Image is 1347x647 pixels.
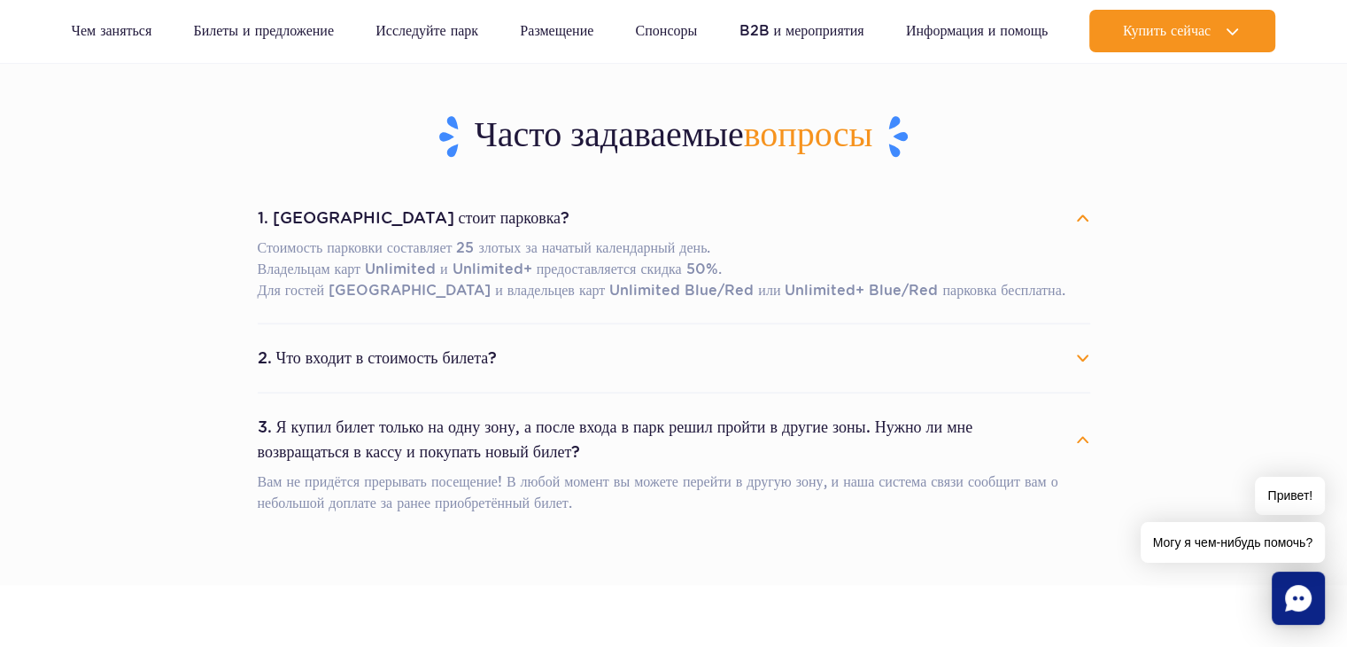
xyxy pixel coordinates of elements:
font: Часто задаваемые [475,113,744,158]
a: Чем заняться [72,10,152,52]
font: 3. Я купил билет только на одну зону, а после входа в парк решил пройти в другие зоны. Нужно ли м... [258,417,973,461]
font: 2. Что входит в стоимость билета? [258,348,498,367]
button: 2. Что входит в стоимость билета? [258,339,1090,378]
font: Размещение [520,22,593,39]
font: Билеты и предложение [193,22,334,39]
button: Купить сейчас [1089,10,1275,52]
a: Исследуйте парк [375,10,478,52]
font: Спонсоры [636,22,698,39]
font: Чем заняться [72,22,152,39]
font: 1. [GEOGRAPHIC_DATA] стоит парковка? [258,208,570,227]
font: Могу я чем-нибудь помочь? [1153,535,1312,550]
font: Для гостей [GEOGRAPHIC_DATA] и владельцев карт Unlimited Blue/Red или Unlimited+ Blue/Red парковк... [258,282,1065,299]
a: Спонсоры [636,10,698,52]
a: Информация и помощь [906,10,1048,52]
a: Размещение [520,10,593,52]
a: B2B и мероприятия [739,10,863,52]
font: Информация и помощь [906,22,1048,39]
div: Чат [1272,572,1325,625]
font: Привет! [1267,488,1312,503]
button: 1. [GEOGRAPHIC_DATA] стоит парковка? [258,199,1090,238]
font: B2B и мероприятия [739,22,863,39]
font: вопросы [744,113,873,158]
font: Стоимость парковки составляет 25 злотых за начатый календарный день. [258,239,711,256]
font: Исследуйте парк [375,22,478,39]
font: Вам не придётся прерывать посещение! В любой момент вы можете перейти в другую зону, и наша систе... [258,473,1058,511]
font: Владельцам карт Unlimited и Unlimited+ предоставляется скидка 50%. [258,261,722,277]
button: 3. Я купил билет только на одну зону, а после входа в парк решил пройти в другие зоны. Нужно ли м... [258,408,1090,472]
a: Билеты и предложение [193,10,334,52]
